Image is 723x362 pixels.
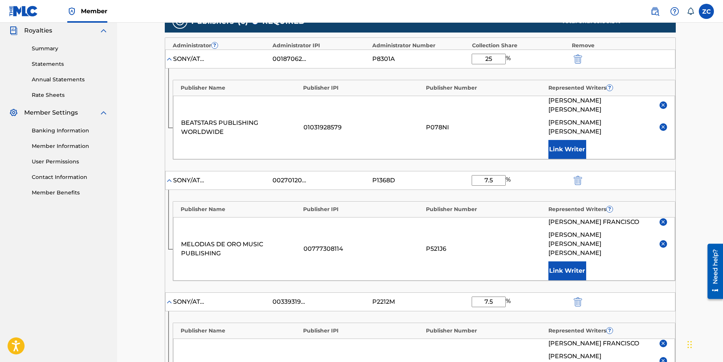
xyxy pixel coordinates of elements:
[67,7,76,16] img: Top Rightsholder
[574,54,582,64] img: 12a2ab48e56ec057fbd8.svg
[303,205,422,213] div: Publisher IPI
[702,241,723,301] iframe: Resource Center
[548,327,667,335] div: Represented Writers
[9,26,18,35] img: Royalties
[548,96,654,114] span: [PERSON_NAME] [PERSON_NAME]
[166,298,173,306] img: expand-cell-toggle
[548,84,667,92] div: Represented Writers
[32,60,108,68] a: Statements
[99,108,108,117] img: expand
[181,327,300,335] div: Publisher Name
[426,84,545,92] div: Publisher Number
[548,140,586,159] button: Link Writer
[303,84,422,92] div: Publisher IPI
[647,4,663,19] a: Public Search
[32,142,108,150] a: Member Information
[24,108,78,117] span: Member Settings
[181,84,300,92] div: Publisher Name
[303,327,422,335] div: Publisher IPI
[607,85,613,91] span: ?
[670,7,679,16] img: help
[699,4,714,19] div: User Menu
[506,297,512,307] span: %
[166,177,173,184] img: expand-cell-toggle
[32,76,108,84] a: Annual Statements
[660,102,666,108] img: remove-from-list-button
[506,175,512,186] span: %
[173,42,269,50] div: Administrator
[660,219,666,225] img: remove-from-list-button
[687,8,694,15] div: Notifications
[685,326,723,362] iframe: Chat Widget
[303,123,422,132] div: 01031928579
[212,42,218,48] span: ?
[32,158,108,166] a: User Permissions
[667,4,682,19] div: Help
[660,340,666,346] img: remove-from-list-button
[426,123,545,132] div: P078NI
[272,42,368,50] div: Administrator IPI
[32,91,108,99] a: Rate Sheets
[548,230,654,258] span: [PERSON_NAME] [PERSON_NAME] [PERSON_NAME]
[166,55,173,63] img: expand-cell-toggle
[548,205,667,213] div: Represented Writers
[24,26,52,35] span: Royalties
[572,42,668,50] div: Remove
[650,7,660,16] img: search
[303,244,422,253] div: 00777308114
[607,328,613,334] span: ?
[181,118,300,137] div: BEATSTARS PUBLISHING WORLDWIDE
[32,127,108,135] a: Banking Information
[687,333,692,356] div: Drag
[506,54,512,64] span: %
[548,118,654,136] span: [PERSON_NAME] [PERSON_NAME]
[548,218,639,227] span: [PERSON_NAME] FRANCISCO
[548,261,586,280] button: Link Writer
[9,6,38,17] img: MLC Logo
[607,206,613,212] span: ?
[32,173,108,181] a: Contact Information
[660,124,666,130] img: remove-from-list-button
[32,45,108,53] a: Summary
[372,42,468,50] div: Administrator Number
[252,18,258,24] span: ?
[574,297,582,306] img: 12a2ab48e56ec057fbd8.svg
[81,7,107,16] span: Member
[181,240,300,258] div: MELODIAS DE ORO MUSIC PUBLISHING
[548,339,639,348] span: [PERSON_NAME] FRANCISCO
[426,327,545,335] div: Publisher Number
[574,176,582,185] img: 12a2ab48e56ec057fbd8.svg
[426,244,545,253] div: P521J6
[472,42,568,50] div: Collection Share
[9,108,18,117] img: Member Settings
[32,189,108,197] a: Member Benefits
[181,205,300,213] div: Publisher Name
[660,241,666,247] img: remove-from-list-button
[99,26,108,35] img: expand
[426,205,545,213] div: Publisher Number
